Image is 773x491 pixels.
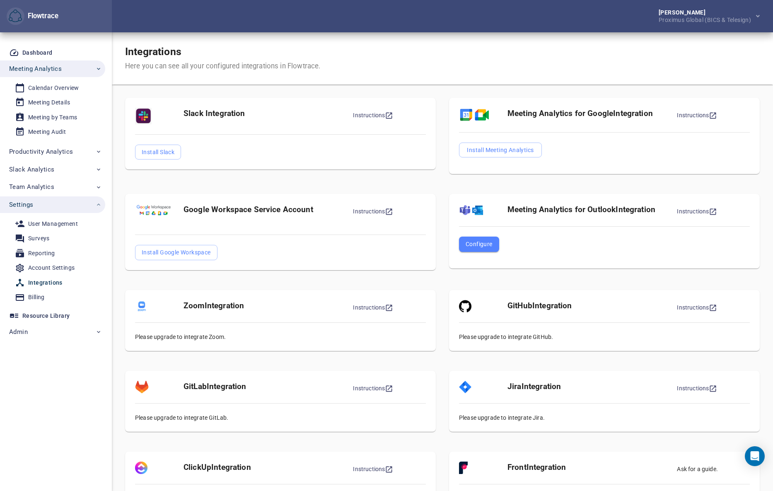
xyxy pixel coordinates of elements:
[507,300,677,311] div: GitHub Integration
[28,292,45,302] div: Billing
[142,147,174,157] span: Install Slack
[9,146,73,157] span: Productivity Analytics
[184,108,353,119] div: Slack Integration
[459,414,750,422] div: Please upgrade to integrate Jira.
[507,381,677,392] div: Jira Integration
[9,199,33,210] span: Settings
[677,112,717,119] a: Instructions
[135,333,426,341] div: Please upgrade to integrate Zoom.
[28,263,75,273] div: Account Settings
[9,181,54,192] span: Team Analytics
[353,304,393,311] a: Instructions
[184,300,353,311] div: Zoom Integration
[135,145,181,160] button: Install Slack
[135,245,217,260] button: Install Google Workspace
[459,143,542,157] button: Install Meeting Analytics
[28,233,50,244] div: Surveys
[645,7,766,25] button: [PERSON_NAME]Proximus Global (BICS & Telesign)
[507,204,677,215] div: Meeting Analytics for Outlook Integration
[677,304,717,311] a: Instructions
[28,219,78,229] div: User Management
[659,10,754,15] div: [PERSON_NAME]
[135,108,152,124] img: Paywall
[125,61,320,71] div: Here you can see all your configured integrations in Flowtrace.
[459,108,490,122] img: Paywall
[353,208,393,215] a: Instructions
[135,300,148,312] img: Integration Logo
[677,462,749,474] div: Ask for a guide.
[353,466,393,472] a: Instructions
[459,381,471,393] img: Integration Logo
[9,10,22,23] img: Flowtrace
[142,247,211,257] span: Install Google Workspace
[9,63,62,74] span: Meeting Analytics
[135,414,426,422] div: Please upgrade to integrate GitLab.
[28,278,63,288] div: Integrations
[184,381,353,392] div: GitLab Integration
[466,239,493,249] span: Configure
[28,112,77,123] div: Meeting by Teams
[7,7,58,25] div: Flowtrace
[184,462,353,473] div: ClickUp Integration
[28,83,79,93] div: Calendar Overview
[353,112,393,119] a: Instructions
[353,385,393,392] a: Instructions
[28,248,55,259] div: Reporting
[459,333,750,341] div: Please upgrade to integrate GitHub.
[677,385,717,392] a: Instructions
[459,204,484,216] img: Integration Logo
[184,204,353,215] div: Google Workspace Service Account
[28,127,66,137] div: Meeting Audit
[459,237,499,252] button: Configure
[125,46,320,58] h1: Integrations
[24,11,58,21] div: Flowtrace
[22,48,53,58] div: Dashboard
[507,108,677,119] div: Meeting Analytics for Google Integration
[22,311,70,321] div: Resource Library
[135,381,149,393] img: Integration Logo
[677,208,717,215] a: Instructions
[135,204,172,216] img: Paywall
[9,327,28,337] span: Admin
[466,145,535,155] span: Install Meeting Analytics
[659,15,754,23] div: Proximus Global (BICS & Telesign)
[135,462,147,474] img: Integration Logo
[745,446,765,466] div: Open Intercom Messenger
[7,7,24,25] button: Flowtrace
[9,164,54,175] span: Slack Analytics
[459,462,468,474] img: Integration Logo
[459,300,471,312] img: Integration Logo
[28,97,70,108] div: Meeting Details
[507,462,677,473] div: Front Integration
